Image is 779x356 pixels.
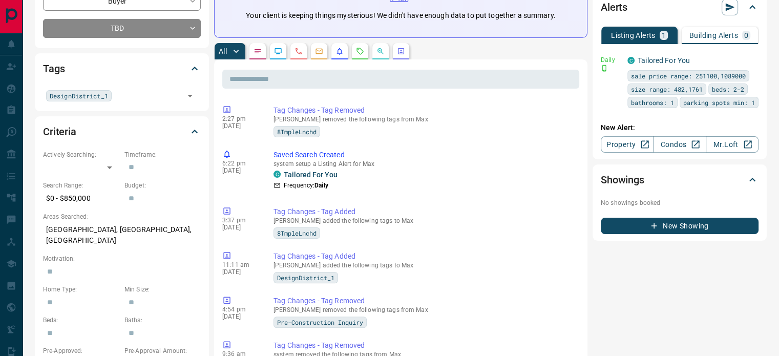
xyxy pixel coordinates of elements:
div: condos.ca [273,171,281,178]
p: Tag Changes - Tag Removed [273,296,575,306]
span: 8TmpleLnchd [277,228,317,238]
p: $0 - $850,000 [43,190,119,207]
p: [DATE] [222,167,258,174]
p: 6:22 pm [222,160,258,167]
p: [DATE] [222,313,258,320]
p: No showings booked [601,198,759,207]
p: Budget: [124,181,201,190]
strong: Daily [314,182,328,189]
div: Criteria [43,119,201,144]
svg: Opportunities [376,47,385,55]
svg: Lead Browsing Activity [274,47,282,55]
p: Baths: [124,316,201,325]
p: New Alert: [601,122,759,133]
a: Tailored For You [638,56,690,65]
p: Min Size: [124,285,201,294]
div: Showings [601,167,759,192]
svg: Calls [294,47,303,55]
p: [DATE] [222,122,258,130]
button: Open [183,89,197,103]
a: Tailored For You [284,171,338,179]
p: [PERSON_NAME] added the following tags to Max [273,262,575,269]
span: beds: 2-2 [712,84,744,94]
p: [PERSON_NAME] removed the following tags from Max [273,116,575,123]
svg: Agent Actions [397,47,405,55]
span: 8TmpleLnchd [277,127,317,137]
span: sale price range: 251100,1089000 [631,71,746,81]
span: DesignDistrict_1 [50,91,108,101]
p: Beds: [43,316,119,325]
h2: Tags [43,60,65,77]
svg: Listing Alerts [335,47,344,55]
p: Saved Search Created [273,150,575,160]
p: 3:37 pm [222,217,258,224]
p: [PERSON_NAME] removed the following tags from Max [273,306,575,313]
p: Tag Changes - Tag Removed [273,105,575,116]
p: Listing Alerts [611,32,656,39]
p: [DATE] [222,224,258,231]
span: bathrooms: 1 [631,97,674,108]
p: Search Range: [43,181,119,190]
h2: Criteria [43,123,76,140]
p: system setup a Listing Alert for Max [273,160,575,167]
svg: Push Notification Only [601,65,608,72]
p: Daily [601,55,621,65]
div: TBD [43,19,201,38]
p: [GEOGRAPHIC_DATA], [GEOGRAPHIC_DATA], [GEOGRAPHIC_DATA] [43,221,201,249]
p: Tag Changes - Tag Removed [273,340,575,351]
svg: Notes [254,47,262,55]
p: Pre-Approval Amount: [124,346,201,355]
span: DesignDistrict_1 [277,273,334,283]
p: [DATE] [222,268,258,276]
p: Timeframe: [124,150,201,159]
p: All [219,48,227,55]
p: Building Alerts [689,32,738,39]
p: Pre-Approved: [43,346,119,355]
a: Property [601,136,654,153]
p: Your client is keeping things mysterious! We didn't have enough data to put together a summary. [246,10,555,21]
span: Pre-Construction Inquiry [277,317,363,327]
svg: Emails [315,47,323,55]
p: 11:11 am [222,261,258,268]
a: Mr.Loft [706,136,759,153]
div: condos.ca [627,57,635,64]
div: Tags [43,56,201,81]
a: Condos [653,136,706,153]
p: 0 [744,32,748,39]
p: Motivation: [43,254,201,263]
span: size range: 482,1761 [631,84,703,94]
p: Tag Changes - Tag Added [273,251,575,262]
p: 4:54 pm [222,306,258,313]
button: New Showing [601,218,759,234]
span: parking spots min: 1 [683,97,755,108]
p: Areas Searched: [43,212,201,221]
p: Home Type: [43,285,119,294]
svg: Requests [356,47,364,55]
p: Frequency: [284,181,328,190]
p: 2:27 pm [222,115,258,122]
p: Tag Changes - Tag Added [273,206,575,217]
h2: Showings [601,172,644,188]
p: [PERSON_NAME] added the following tags to Max [273,217,575,224]
p: Actively Searching: [43,150,119,159]
p: 1 [662,32,666,39]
